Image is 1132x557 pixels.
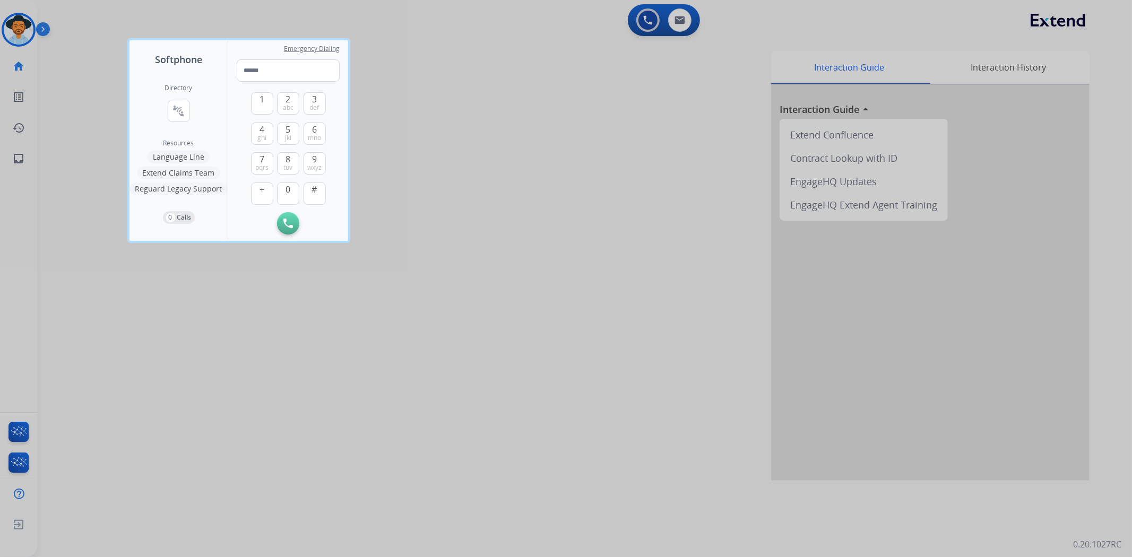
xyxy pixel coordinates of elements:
span: 6 [312,123,317,136]
button: 0 [277,182,299,205]
span: 1 [260,93,264,106]
button: 2abc [277,92,299,115]
span: 0 [286,183,291,196]
button: 6mno [304,123,326,145]
span: Softphone [155,52,202,67]
button: 1 [251,92,273,115]
span: 5 [286,123,291,136]
span: 8 [286,153,291,166]
img: call-button [283,219,293,228]
h2: Directory [165,84,193,92]
span: 4 [260,123,264,136]
span: mno [308,134,321,142]
span: wxyz [307,163,322,172]
span: Emergency Dialing [284,45,340,53]
button: # [304,182,326,205]
button: 8tuv [277,152,299,175]
p: 0.20.1027RC [1073,538,1121,551]
span: Resources [163,139,194,147]
button: 3def [304,92,326,115]
button: Reguard Legacy Support [130,182,228,195]
span: 7 [260,153,264,166]
span: ghi [257,134,266,142]
span: # [312,183,317,196]
mat-icon: connect_without_contact [172,105,185,117]
p: 0 [166,213,175,222]
span: def [310,103,319,112]
span: pqrs [255,163,269,172]
button: 7pqrs [251,152,273,175]
button: Language Line [148,151,210,163]
span: jkl [285,134,291,142]
span: + [260,183,264,196]
button: 0Calls [163,211,195,224]
span: 9 [312,153,317,166]
button: 4ghi [251,123,273,145]
span: abc [283,103,293,112]
span: tuv [284,163,293,172]
button: 9wxyz [304,152,326,175]
span: 3 [312,93,317,106]
button: + [251,182,273,205]
button: Extend Claims Team [137,167,220,179]
button: 5jkl [277,123,299,145]
p: Calls [177,213,192,222]
span: 2 [286,93,291,106]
